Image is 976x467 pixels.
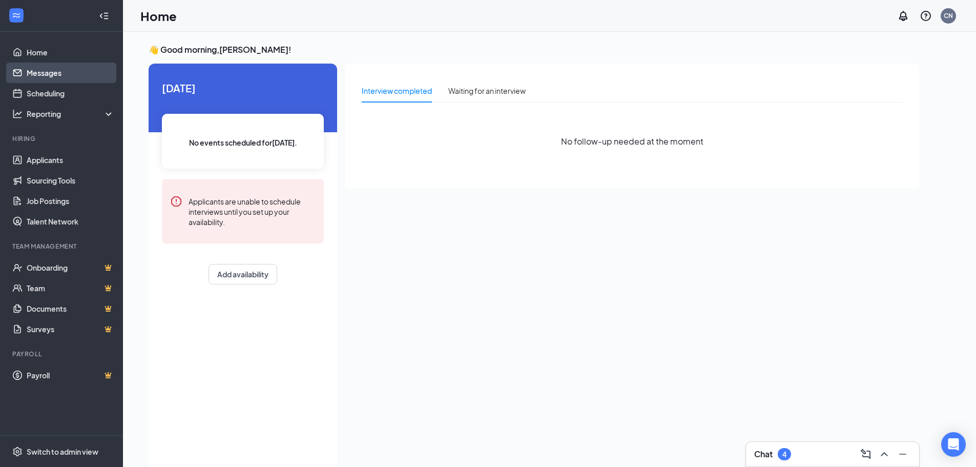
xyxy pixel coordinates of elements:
[27,446,98,457] div: Switch to admin view
[878,448,890,460] svg: ChevronUp
[362,85,432,96] div: Interview completed
[12,109,23,119] svg: Analysis
[99,11,109,21] svg: Collapse
[782,450,786,459] div: 4
[858,446,874,462] button: ComposeMessage
[12,134,112,143] div: Hiring
[27,278,114,298] a: TeamCrown
[27,365,114,385] a: PayrollCrown
[27,319,114,339] a: SurveysCrown
[897,10,909,22] svg: Notifications
[189,137,297,148] span: No events scheduled for [DATE] .
[448,85,526,96] div: Waiting for an interview
[27,191,114,211] a: Job Postings
[944,11,953,20] div: CN
[12,242,112,251] div: Team Management
[754,449,773,460] h3: Chat
[189,195,316,227] div: Applicants are unable to schedule interviews until you set up your availability.
[27,257,114,278] a: OnboardingCrown
[860,448,872,460] svg: ComposeMessage
[876,446,892,462] button: ChevronUp
[27,109,115,119] div: Reporting
[895,446,911,462] button: Minimize
[27,170,114,191] a: Sourcing Tools
[941,432,966,457] div: Open Intercom Messenger
[12,446,23,457] svg: Settings
[209,264,277,285] button: Add availability
[920,10,932,22] svg: QuestionInfo
[27,211,114,232] a: Talent Network
[27,42,114,63] a: Home
[27,150,114,170] a: Applicants
[27,63,114,83] a: Messages
[149,44,919,55] h3: 👋 Good morning, [PERSON_NAME] !
[561,135,703,148] span: No follow-up needed at the moment
[162,80,324,96] span: [DATE]
[170,195,182,208] svg: Error
[27,83,114,104] a: Scheduling
[11,10,22,21] svg: WorkstreamLogo
[27,298,114,319] a: DocumentsCrown
[12,350,112,358] div: Payroll
[897,448,909,460] svg: Minimize
[140,7,177,25] h1: Home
